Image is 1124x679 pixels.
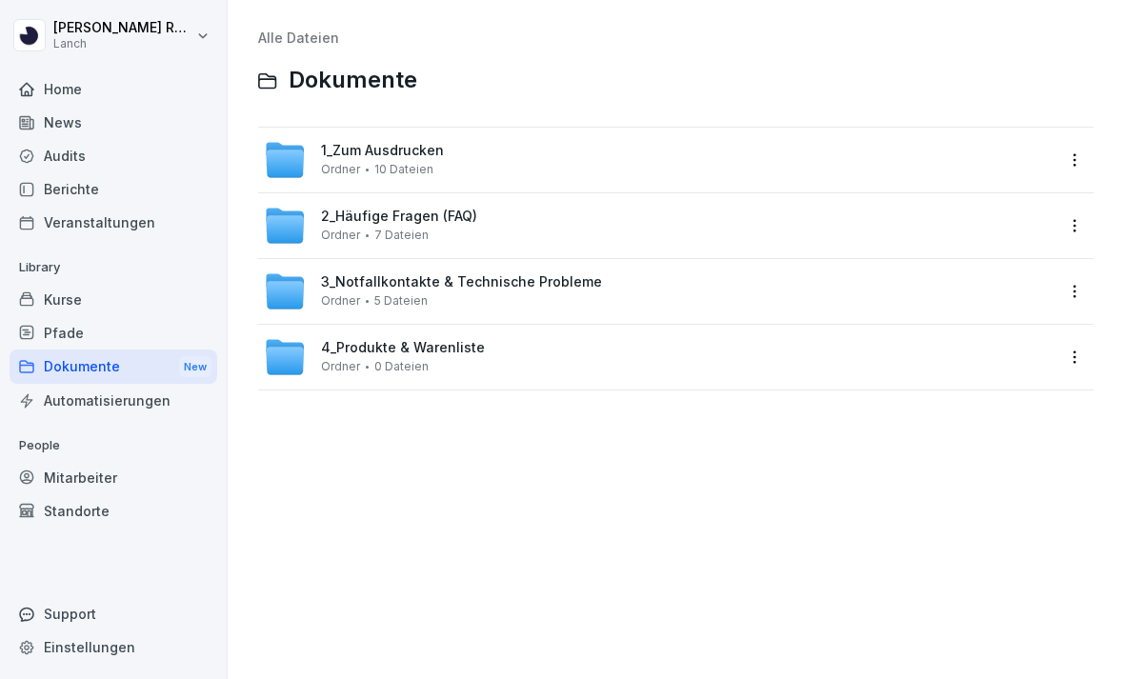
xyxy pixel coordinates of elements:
[10,283,217,316] a: Kurse
[10,461,217,494] a: Mitarbeiter
[10,494,217,528] a: Standorte
[289,67,417,94] span: Dokumente
[10,139,217,172] a: Audits
[264,336,1054,378] a: 4_Produkte & WarenlisteOrdner0 Dateien
[10,384,217,417] a: Automatisierungen
[10,316,217,349] a: Pfade
[321,274,602,290] span: 3_Notfallkontakte & Technische Probleme
[53,37,192,50] p: Lanch
[10,206,217,239] a: Veranstaltungen
[374,294,428,308] span: 5 Dateien
[10,106,217,139] a: News
[10,349,217,385] div: Dokumente
[321,294,360,308] span: Ordner
[374,229,429,242] span: 7 Dateien
[321,340,485,356] span: 4_Produkte & Warenliste
[321,360,360,373] span: Ordner
[258,30,339,46] a: Alle Dateien
[10,72,217,106] a: Home
[321,143,444,159] span: 1_Zum Ausdrucken
[264,205,1054,247] a: 2_Häufige Fragen (FAQ)Ordner7 Dateien
[10,597,217,630] div: Support
[10,349,217,385] a: DokumenteNew
[179,356,211,378] div: New
[374,163,433,176] span: 10 Dateien
[264,270,1054,312] a: 3_Notfallkontakte & Technische ProblemeOrdner5 Dateien
[10,430,217,461] p: People
[321,163,360,176] span: Ordner
[10,252,217,283] p: Library
[10,172,217,206] a: Berichte
[53,20,192,36] p: [PERSON_NAME] Renner
[374,360,429,373] span: 0 Dateien
[264,139,1054,181] a: 1_Zum AusdruckenOrdner10 Dateien
[321,229,360,242] span: Ordner
[321,209,477,225] span: 2_Häufige Fragen (FAQ)
[10,630,217,664] a: Einstellungen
